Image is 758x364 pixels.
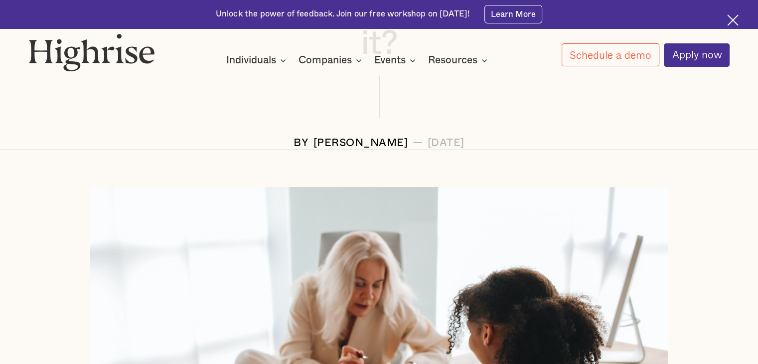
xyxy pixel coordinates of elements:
div: Individuals [226,54,289,66]
div: Resources [428,54,477,66]
div: [PERSON_NAME] [313,137,408,149]
div: Companies [299,54,352,66]
div: Individuals [226,54,276,66]
div: Unlock the power of feedback. Join our free workshop on [DATE]! [216,8,470,20]
img: Highrise logo [28,33,155,72]
div: BY [294,137,308,149]
div: Companies [299,54,365,66]
a: Learn More [484,5,543,23]
div: — [413,137,423,149]
a: Apply now [664,43,730,67]
a: Schedule a demo [562,43,659,66]
div: Events [374,54,419,66]
div: Resources [428,54,490,66]
div: [DATE] [428,137,464,149]
img: Cross icon [727,14,739,26]
div: Events [374,54,406,66]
